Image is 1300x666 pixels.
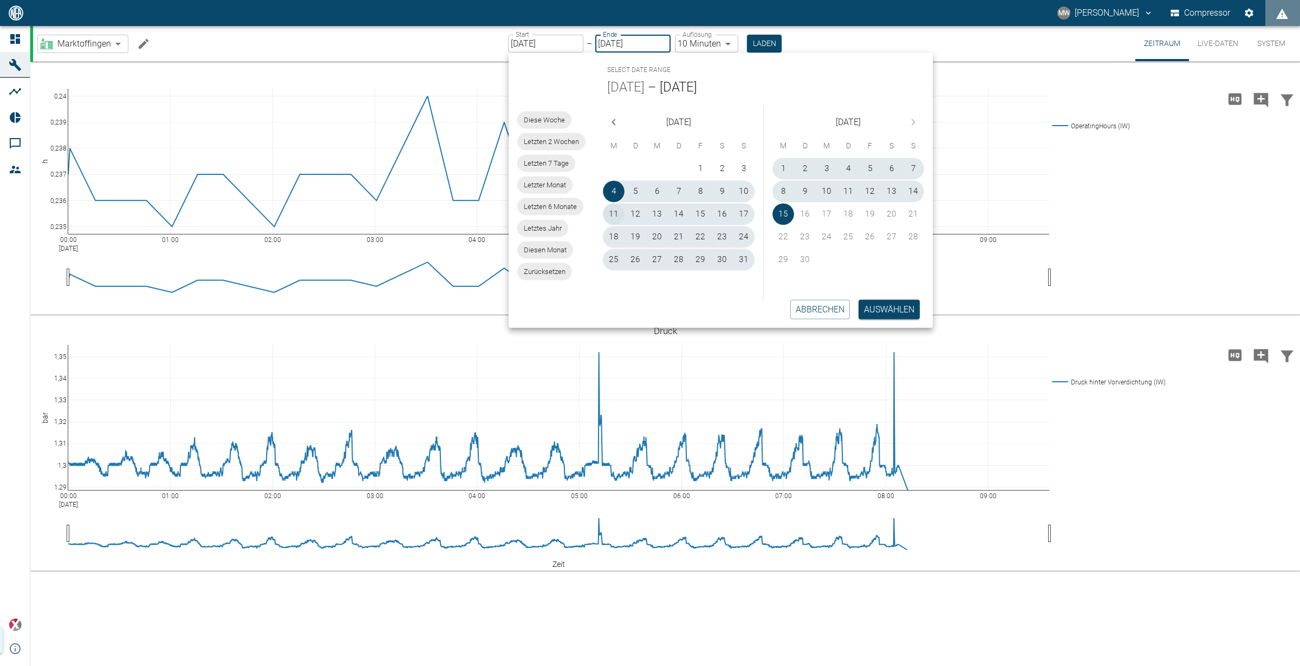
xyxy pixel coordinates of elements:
[626,135,645,156] span: Dienstag
[595,35,671,53] input: DD.MM.YYYY
[733,249,755,271] button: 31
[625,181,646,203] button: 5
[517,154,575,172] div: Letzten 7 Tage
[711,158,733,180] button: 2
[603,30,617,39] label: Ende
[902,158,924,180] button: 7
[57,37,111,50] span: Marktoffingen
[668,226,690,248] button: 21
[603,249,625,271] button: 25
[837,158,859,180] button: 4
[8,5,24,20] img: logo
[517,241,573,258] div: Diesen Monat
[517,136,586,147] span: Letzten 2 Wochen
[711,249,733,271] button: 30
[1248,85,1274,113] button: Kommentar hinzufügen
[712,135,732,156] span: Samstag
[682,30,712,39] label: Auflösung
[668,181,690,203] button: 7
[508,35,583,53] input: DD.MM.YYYY
[794,181,816,203] button: 9
[1248,341,1274,369] button: Kommentar hinzufügen
[772,158,794,180] button: 1
[859,181,881,203] button: 12
[794,158,816,180] button: 2
[881,158,902,180] button: 6
[733,226,755,248] button: 24
[747,35,782,53] button: Laden
[816,181,837,203] button: 10
[645,79,660,96] h5: –
[603,226,625,248] button: 18
[1168,3,1233,23] button: Compressor
[690,181,711,203] button: 8
[668,249,690,271] button: 28
[517,198,583,215] div: Letzten 6 Monate
[517,180,573,191] span: Letzter Monat
[773,135,793,156] span: Montag
[860,135,880,156] span: Freitag
[837,181,859,203] button: 11
[1247,26,1296,61] button: System
[691,135,710,156] span: Freitag
[666,114,691,129] span: [DATE]
[517,133,586,150] div: Letzten 2 Wochen
[646,181,668,203] button: 6
[607,62,671,79] span: Select date range
[1222,93,1248,103] span: Hohe Auflösung
[690,158,711,180] button: 1
[1135,26,1189,61] button: Zeitraum
[625,249,646,271] button: 26
[9,618,22,631] img: Xplore Logo
[517,176,573,193] div: Letzter Monat
[836,114,861,129] span: [DATE]
[733,181,755,203] button: 10
[903,135,923,156] span: Sonntag
[1274,85,1300,113] button: Daten filtern
[1189,26,1247,61] button: Live-Daten
[517,245,573,256] span: Diesen Monat
[882,135,901,156] span: Samstag
[690,226,711,248] button: 22
[817,135,836,156] span: Mittwoch
[607,79,645,96] button: [DATE]
[647,135,667,156] span: Mittwoch
[675,35,738,53] div: 10 Minuten
[625,226,646,248] button: 19
[517,266,572,277] span: Zurücksetzen
[790,299,850,319] button: Abbrechen
[646,226,668,248] button: 20
[517,158,575,169] span: Letzten 7 Tage
[517,263,572,280] div: Zurücksetzen
[603,111,625,133] button: Previous month
[772,181,794,203] button: 8
[838,135,858,156] span: Donnerstag
[881,181,902,203] button: 13
[1239,3,1259,23] button: Einstellungen
[603,204,625,225] button: 11
[1274,341,1300,369] button: Daten filtern
[517,115,571,126] span: Diese Woche
[646,204,668,225] button: 13
[690,249,711,271] button: 29
[859,158,881,180] button: 5
[816,158,837,180] button: 3
[902,181,924,203] button: 14
[733,158,755,180] button: 3
[517,219,568,237] div: Letztes Jahr
[772,204,794,225] button: 15
[669,135,688,156] span: Donnerstag
[859,299,920,319] button: Auswählen
[625,204,646,225] button: 12
[516,30,529,39] label: Start
[517,223,568,234] span: Letztes Jahr
[517,201,583,212] span: Letzten 6 Monate
[646,249,668,271] button: 27
[660,79,697,96] button: [DATE]
[733,204,755,225] button: 17
[1222,349,1248,360] span: Hohe Auflösung
[1056,3,1155,23] button: markus.wilshusen@arcanum-energy.de
[1057,6,1070,19] div: MW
